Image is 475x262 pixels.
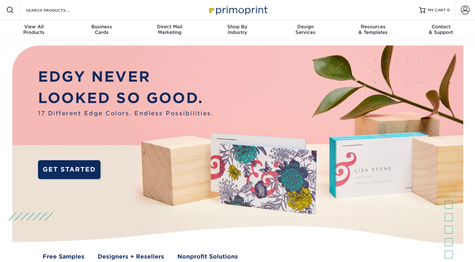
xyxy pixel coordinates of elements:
a: Direct MailMarketing [136,20,203,40]
div: Industry [203,24,271,35]
p: EDGY NEVER [38,66,213,87]
div: Cards [68,24,136,35]
span: Contact [407,24,475,30]
a: Shop ByIndustry [203,20,271,40]
a: GET STARTED [38,160,100,179]
div: Marketing [136,24,203,35]
div: & Support [407,24,475,35]
a: Contact& Support [407,20,475,40]
a: Designers + Resellers [98,252,164,261]
a: Free Samples [43,252,84,261]
span: Resources [339,24,407,30]
span: Direct Mail [136,24,203,30]
img: Primoprint [206,3,269,17]
a: DesignServices [272,20,339,40]
div: Services [272,24,339,35]
input: SEARCH PRODUCTS..... [25,6,87,14]
a: BusinessCards [68,20,136,40]
span: MY CART [428,8,446,13]
span: Design [272,24,339,30]
p: LOOKED SO GOOD. [38,87,213,109]
div: & Templates [339,24,407,35]
a: Resources& Templates [339,20,407,40]
span: 0 [447,8,450,12]
span: 17 Different Edge Colors. Endless Possibilities. [38,109,213,117]
span: Business [68,24,136,30]
a: Nonprofit Solutions [177,252,238,261]
span: Shop By [203,24,271,30]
